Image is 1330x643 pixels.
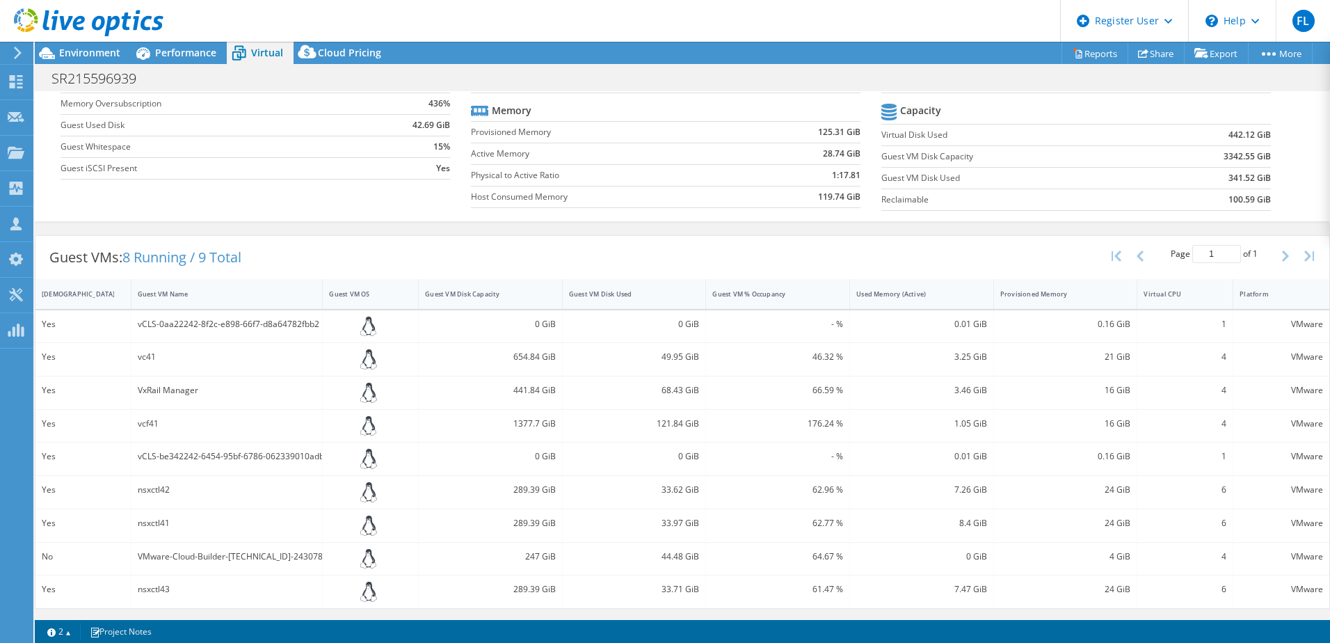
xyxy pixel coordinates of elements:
[856,482,987,498] div: 7.26 GiB
[1144,449,1226,464] div: 1
[42,516,125,531] div: Yes
[61,118,365,132] label: Guest Used Disk
[569,349,700,365] div: 49.95 GiB
[1128,42,1185,64] a: Share
[856,317,987,332] div: 0.01 GiB
[1000,449,1131,464] div: 0.16 GiB
[832,168,860,182] b: 1:17.81
[856,416,987,431] div: 1.05 GiB
[823,147,860,161] b: 28.74 GiB
[433,140,450,154] b: 15%
[881,128,1145,142] label: Virtual Disk Used
[122,248,241,267] span: 8 Running / 9 Total
[425,383,556,398] div: 441.84 GiB
[471,190,747,204] label: Host Consumed Memory
[1240,449,1323,464] div: VMware
[569,582,700,597] div: 33.71 GiB
[42,482,125,498] div: Yes
[329,289,395,299] div: Guest VM OS
[42,383,125,398] div: Yes
[881,193,1145,207] label: Reclaimable
[1240,582,1323,597] div: VMware
[712,383,843,398] div: 66.59 %
[569,416,700,431] div: 121.84 GiB
[138,482,317,498] div: nsxctl42
[425,317,556,332] div: 0 GiB
[1240,516,1323,531] div: VMware
[42,349,125,365] div: Yes
[856,349,987,365] div: 3.25 GiB
[712,549,843,564] div: 64.67 %
[1240,289,1306,299] div: Platform
[1248,42,1313,64] a: More
[900,104,941,118] b: Capacity
[425,549,556,564] div: 247 GiB
[881,150,1145,164] label: Guest VM Disk Capacity
[569,317,700,332] div: 0 GiB
[1240,349,1323,365] div: VMware
[1000,482,1131,498] div: 24 GiB
[471,147,747,161] label: Active Memory
[138,317,317,332] div: vCLS-0aa22242-8f2c-e898-66f7-d8a64782fbb2
[1000,349,1131,365] div: 21 GiB
[425,349,556,365] div: 654.84 GiB
[712,516,843,531] div: 62.77 %
[1000,582,1131,597] div: 24 GiB
[1000,383,1131,398] div: 16 GiB
[1000,549,1131,564] div: 4 GiB
[1292,10,1315,32] span: FL
[155,46,216,59] span: Performance
[61,161,365,175] label: Guest iSCSI Present
[569,289,683,299] div: Guest VM Disk Used
[425,449,556,464] div: 0 GiB
[42,317,125,332] div: Yes
[856,582,987,597] div: 7.47 GiB
[436,161,450,175] b: Yes
[80,623,161,640] a: Project Notes
[712,349,843,365] div: 46.32 %
[425,416,556,431] div: 1377.7 GiB
[856,289,970,299] div: Used Memory (Active)
[138,289,300,299] div: Guest VM Name
[38,623,81,640] a: 2
[1171,245,1258,263] span: Page of
[138,516,317,531] div: nsxctl41
[1061,42,1128,64] a: Reports
[1228,128,1271,142] b: 442.12 GiB
[569,383,700,398] div: 68.43 GiB
[818,190,860,204] b: 119.74 GiB
[1240,549,1323,564] div: VMware
[318,46,381,59] span: Cloud Pricing
[712,582,843,597] div: 61.47 %
[251,46,283,59] span: Virtual
[1144,482,1226,498] div: 6
[42,416,125,431] div: Yes
[425,516,556,531] div: 289.39 GiB
[1144,317,1226,332] div: 1
[712,289,826,299] div: Guest VM % Occupancy
[138,549,317,564] div: VMware-Cloud-Builder-[TECHNICAL_ID]-24307856_OVF10
[138,449,317,464] div: vCLS-be342242-6454-95bf-6786-062339010adb
[1228,171,1271,185] b: 341.52 GiB
[712,317,843,332] div: - %
[712,482,843,498] div: 62.96 %
[1144,289,1210,299] div: Virtual CPU
[428,97,450,111] b: 436%
[138,349,317,365] div: vc41
[856,449,987,464] div: 0.01 GiB
[569,549,700,564] div: 44.48 GiB
[1000,416,1131,431] div: 16 GiB
[59,46,120,59] span: Environment
[1228,193,1271,207] b: 100.59 GiB
[61,140,365,154] label: Guest Whitespace
[1000,289,1114,299] div: Provisioned Memory
[1224,150,1271,164] b: 3342.55 GiB
[856,383,987,398] div: 3.46 GiB
[1240,317,1323,332] div: VMware
[569,482,700,498] div: 33.62 GiB
[569,516,700,531] div: 33.97 GiB
[425,582,556,597] div: 289.39 GiB
[35,236,255,279] div: Guest VMs:
[1205,15,1218,27] svg: \n
[1192,245,1241,263] input: jump to page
